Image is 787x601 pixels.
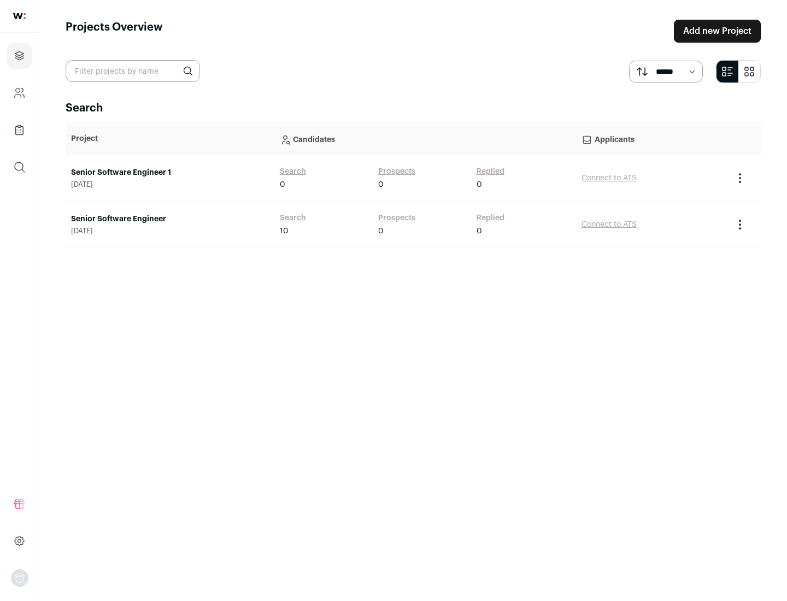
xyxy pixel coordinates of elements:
[11,569,28,587] button: Open dropdown
[71,133,269,144] p: Project
[733,218,747,231] button: Project Actions
[378,226,384,237] span: 0
[477,213,504,223] a: Replied
[582,221,637,228] a: Connect to ATS
[7,80,32,106] a: Company and ATS Settings
[477,226,482,237] span: 0
[477,166,504,177] a: Replied
[733,172,747,185] button: Project Actions
[280,179,285,190] span: 0
[477,179,482,190] span: 0
[71,227,269,235] span: [DATE]
[66,60,200,82] input: Filter projects by name
[11,569,28,587] img: nopic.png
[378,213,415,223] a: Prospects
[378,179,384,190] span: 0
[71,167,269,178] a: Senior Software Engineer 1
[674,20,761,43] a: Add new Project
[71,214,269,225] a: Senior Software Engineer
[13,13,26,19] img: wellfound-shorthand-0d5821cbd27db2630d0214b213865d53afaa358527fdda9d0ea32b1df1b89c2c.svg
[71,180,269,189] span: [DATE]
[280,166,306,177] a: Search
[7,43,32,69] a: Projects
[66,20,163,43] h1: Projects Overview
[280,213,306,223] a: Search
[280,128,571,150] p: Candidates
[280,226,289,237] span: 10
[582,174,637,182] a: Connect to ATS
[582,128,723,150] p: Applicants
[7,117,32,143] a: Company Lists
[66,101,761,116] h2: Search
[378,166,415,177] a: Prospects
